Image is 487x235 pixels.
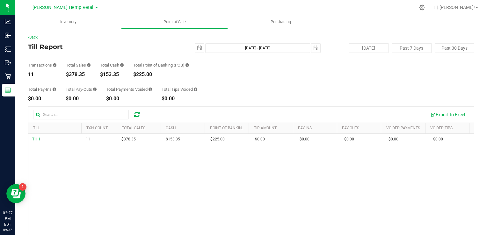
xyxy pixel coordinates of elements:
input: Search... [33,110,129,119]
a: Pay Ins [298,126,312,130]
span: $378.35 [121,136,136,142]
span: $0.00 [255,136,265,142]
h4: Till Report [28,43,177,50]
span: [PERSON_NAME] Hemp Retail [33,5,95,10]
a: Voided Tips [430,126,453,130]
iframe: Resource center [6,184,25,203]
i: Sum of all cash pay-ins added to tills within the date range. [53,87,56,91]
div: $0.00 [66,96,97,101]
a: Voided Payments [386,126,420,130]
a: Pay Outs [342,126,359,130]
a: TXN Count [86,126,108,130]
span: Point of Sale [155,19,194,25]
p: 09/27 [3,227,12,232]
div: $225.00 [133,72,189,77]
div: Total Sales [66,63,91,67]
i: Sum of the successful, non-voided point-of-banking payment transaction amounts, both via payment ... [185,63,189,67]
i: Sum of all voided payment transaction amounts (excluding tips and transaction fees) within the da... [149,87,152,91]
button: Past 7 Days [392,43,431,53]
span: $225.00 [210,136,225,142]
i: Sum of all successful, non-voided payment transaction amounts (excluding tips and transaction fee... [87,63,91,67]
a: Cash [166,126,176,130]
inline-svg: Inventory [5,46,11,52]
button: [DATE] [349,43,389,53]
i: Count of all successful payment transactions, possibly including voids, refunds, and cash-back fr... [53,63,56,67]
i: Sum of all successful, non-voided cash payment transaction amounts (excluding tips and transactio... [120,63,124,67]
span: Till 1 [32,137,40,141]
div: Total Pay-Outs [66,87,97,91]
div: $378.35 [66,72,91,77]
span: $0.00 [433,136,443,142]
span: $0.00 [389,136,398,142]
a: Inventory [15,15,121,29]
div: Manage settings [418,4,426,11]
inline-svg: Analytics [5,18,11,25]
div: Total Tips Voided [162,87,197,91]
iframe: Resource center unread badge [19,183,26,191]
div: Transactions [28,63,56,67]
div: $0.00 [162,96,197,101]
a: Back [28,35,38,39]
inline-svg: Inbound [5,32,11,39]
div: 11 [28,72,56,77]
a: Total Sales [122,126,145,130]
inline-svg: Reports [5,87,11,93]
div: Total Point of Banking (POB) [133,63,189,67]
inline-svg: Outbound [5,60,11,66]
button: Past 30 Days [435,43,474,53]
span: select [311,44,320,53]
div: $0.00 [106,96,152,101]
div: Total Cash [100,63,124,67]
span: Hi, [PERSON_NAME]! [433,5,475,10]
span: Purchasing [262,19,300,25]
div: Total Payments Voided [106,87,152,91]
button: Export to Excel [426,109,469,120]
i: Sum of all cash pay-outs removed from tills within the date range. [93,87,97,91]
a: Point of Banking (POB) [210,126,255,130]
span: $153.35 [166,136,180,142]
a: Till [33,126,40,130]
i: Sum of all tip amounts from voided payment transactions within the date range. [194,87,197,91]
div: Total Pay-Ins [28,87,56,91]
a: Tip Amount [254,126,277,130]
a: Purchasing [228,15,334,29]
inline-svg: Retail [5,73,11,80]
span: select [195,44,204,53]
span: Inventory [52,19,85,25]
span: $0.00 [344,136,354,142]
div: $0.00 [28,96,56,101]
p: 02:27 PM EDT [3,210,12,227]
span: 11 [86,136,90,142]
a: Point of Sale [121,15,228,29]
span: $0.00 [300,136,309,142]
div: $153.35 [100,72,124,77]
